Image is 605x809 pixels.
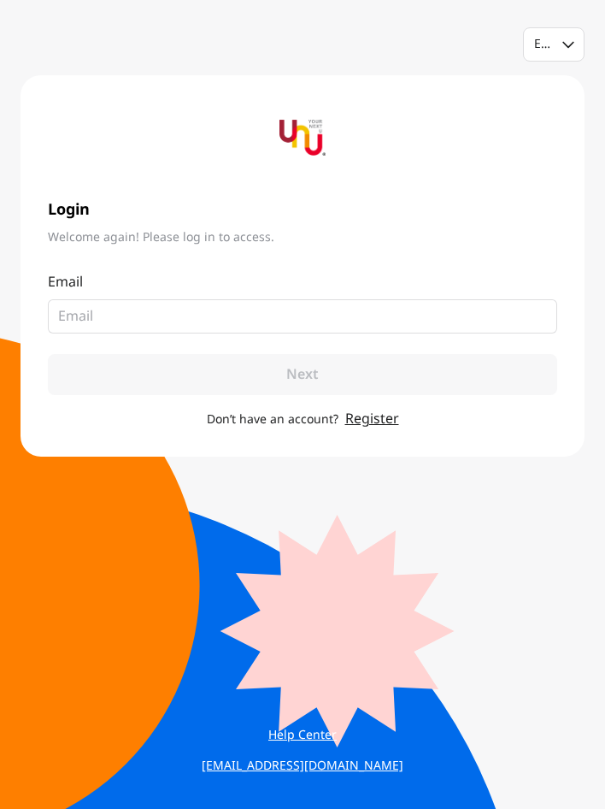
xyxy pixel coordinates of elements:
[48,354,557,395] button: Next
[207,410,338,428] span: Don’t have an account?
[48,229,557,246] span: Welcome again! Please log in to access.
[279,115,326,161] img: yournextu-logo-vertical-compact-v2.png
[58,306,533,327] input: Email
[48,198,557,222] span: Login
[188,751,417,782] a: [EMAIL_ADDRESS][DOMAIN_NAME]
[188,720,417,751] a: Help Center
[534,36,552,53] div: English
[345,409,399,429] a: Register
[48,272,557,292] p: Email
